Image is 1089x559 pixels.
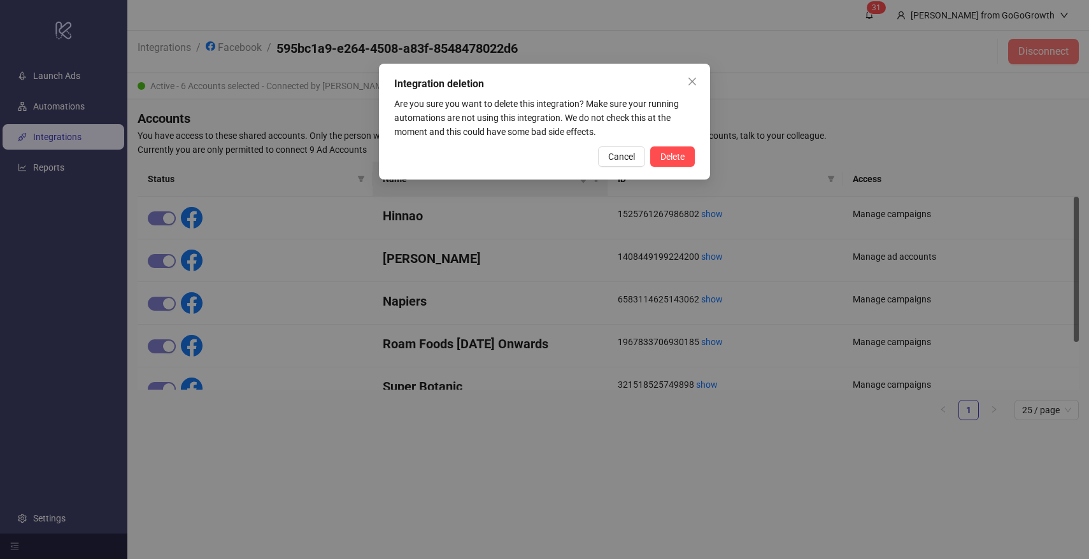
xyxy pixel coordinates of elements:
[608,152,635,162] span: Cancel
[682,71,702,92] button: Close
[687,76,697,87] span: close
[394,76,695,92] div: Integration deletion
[650,146,695,167] button: Delete
[394,97,695,139] div: Are you sure you want to delete this integration? Make sure your running automations are not usin...
[660,152,685,162] span: Delete
[598,146,645,167] button: Cancel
